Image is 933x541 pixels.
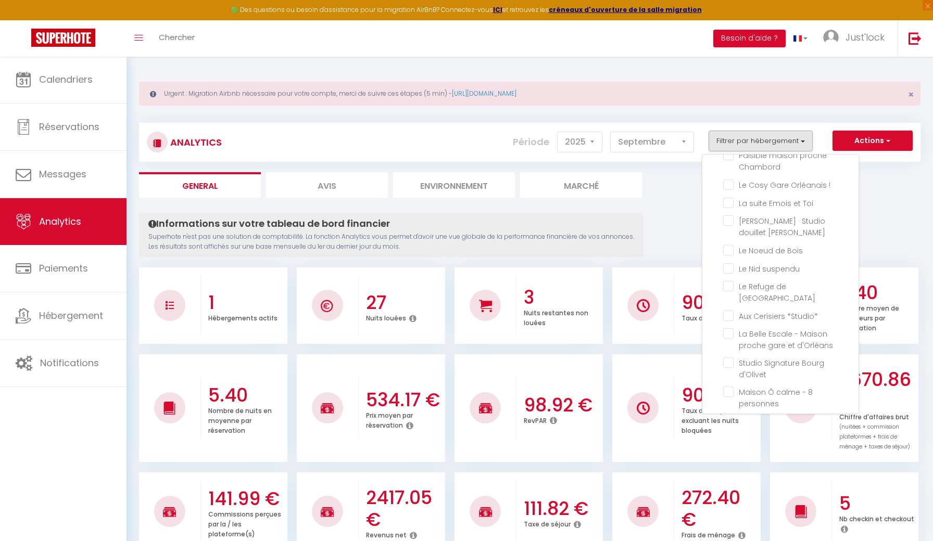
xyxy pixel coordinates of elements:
span: Calendriers [39,73,93,86]
div: Urgent : Migration Airbnb nécessaire pour votre compte, merci de suivre ces étapes (5 min) - [139,82,921,106]
h3: 141.99 € [208,488,285,510]
p: Nuits louées [366,312,406,323]
span: Paiements [39,262,88,275]
img: NO IMAGE [166,301,174,310]
h3: 3 [524,287,600,308]
p: Commissions perçues par la / les plateforme(s) [208,508,281,538]
li: General [139,172,261,198]
p: Taux d'occupation en excluant les nuits bloquées [682,404,751,435]
span: La Belle Escale - Maison proche gare et d'Orléans [739,329,833,351]
span: Hébergement [39,309,103,322]
p: Prix moyen par réservation [366,409,413,430]
h3: 111.82 € [524,498,600,520]
p: Nombre moyen de voyageurs par réservation [839,302,899,332]
h3: 90.00 % [682,292,758,314]
h4: Informations sur votre tableau de bord financier [148,218,634,229]
h3: 5.40 [208,384,285,406]
a: ICI [493,5,502,14]
img: Super Booking [31,29,95,47]
span: Notifications [40,356,99,369]
p: Nombre de nuits en moyenne par réservation [208,404,272,435]
li: Marché [520,172,642,198]
img: ... [823,30,839,45]
h3: 1 [208,292,285,314]
span: Paisible maison proche Chambord [739,150,827,172]
a: créneaux d'ouverture de la salle migration [549,5,702,14]
a: ... Just'lock [815,20,898,57]
h3: 2670.86 € [839,369,916,413]
img: logout [909,32,922,45]
h3: 2417.05 € [366,487,443,531]
h3: 534.17 € [366,389,443,411]
span: Maison Ô calme - 8 personnes [739,387,813,409]
h3: Analytics [168,131,222,154]
span: Messages [39,168,86,181]
span: Studio Signature Bourg d'Olivet [739,358,824,380]
button: Filtrer par hébergement [709,131,813,151]
li: Environnement [393,172,515,198]
h3: 90.00 % [682,384,758,406]
h3: 27 [366,292,443,314]
p: Hébergements actifs [208,312,278,323]
p: Chiffre d'affaires brut [839,410,910,451]
button: Ouvrir le widget de chat LiveChat [8,4,40,35]
span: [PERSON_NAME] · Studio douillet [PERSON_NAME] [739,216,825,238]
p: Taxe de séjour [524,518,571,529]
p: RevPAR [524,414,547,425]
img: NO IMAGE [637,402,650,415]
button: Besoin d'aide ? [713,30,786,47]
button: Actions [833,131,913,151]
h3: 98.92 € [524,394,600,416]
button: Close [908,90,914,99]
span: Le Refuge de [GEOGRAPHIC_DATA] [739,281,815,303]
p: Frais de ménage [682,529,735,539]
h3: 272.40 € [682,487,758,531]
span: Just'lock [846,31,885,44]
span: Analytics [39,215,81,228]
label: Période [513,131,549,153]
li: Avis [266,172,388,198]
p: Nb checkin et checkout [839,512,914,523]
p: Revenus net [366,529,407,539]
p: Superhote n'est pas une solution de comptabilité. La fonction Analytics vous permet d'avoir une v... [148,232,634,252]
p: Nuits restantes non louées [524,306,588,327]
span: Chercher [159,32,195,43]
h3: 3.40 [839,282,916,304]
span: Réservations [39,120,99,133]
span: × [908,88,914,101]
span: (nuitées + commission plateformes + frais de ménage + taxes de séjour) [839,423,910,450]
a: [URL][DOMAIN_NAME] [452,89,516,98]
p: Taux d'occupation [682,312,741,323]
a: Chercher [151,20,203,57]
span: Le Cosy Gare Orléanais ! [739,180,830,190]
h3: 5 [839,493,916,514]
span: La suite Emois et Toi [739,198,813,209]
